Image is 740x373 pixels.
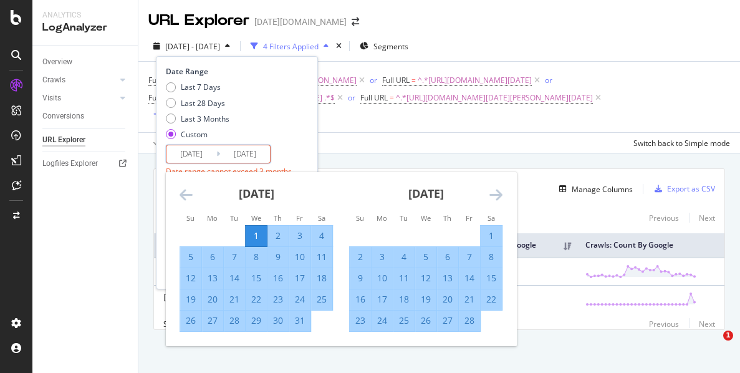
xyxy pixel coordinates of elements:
[318,213,325,223] small: Sa
[181,82,221,92] div: Last 7 Days
[224,314,245,327] div: 28
[42,92,117,105] a: Visits
[377,213,387,223] small: Mo
[166,129,229,140] div: Custom
[224,246,246,268] td: Selected. Tuesday, January 7, 2025
[42,133,129,147] a: URL Explorer
[372,272,393,284] div: 10
[667,183,715,194] div: Export as CSV
[224,293,245,306] div: 21
[42,110,129,123] a: Conversions
[166,82,229,92] div: Last 7 Days
[459,310,481,331] td: Selected. Friday, February 28, 2025
[372,293,393,306] div: 17
[481,251,502,263] div: 8
[207,213,218,223] small: Mo
[267,314,289,327] div: 30
[289,310,311,331] td: Selected. Friday, January 31, 2025
[421,213,431,223] small: We
[698,331,728,361] iframe: Intercom live chat
[202,293,223,306] div: 20
[181,98,225,109] div: Last 28 Days
[202,314,223,327] div: 27
[180,314,201,327] div: 26
[267,289,289,310] td: Selected. Thursday, January 23, 2025
[393,251,415,263] div: 4
[393,272,415,284] div: 11
[180,187,193,203] div: Move backward to switch to the previous month.
[350,246,372,268] td: Selected. Sunday, February 2, 2025
[267,225,289,246] td: Selected. Thursday, January 2, 2025
[166,166,305,177] div: Date range cannot exceed 3 months
[393,314,415,327] div: 25
[166,145,216,163] input: Start Date
[148,107,198,122] button: Add Filter
[415,289,437,310] td: Selected. Wednesday, February 19, 2025
[481,268,502,289] td: Selected. Saturday, February 15, 2025
[481,272,502,284] div: 15
[437,293,458,306] div: 20
[202,251,223,263] div: 6
[181,114,229,124] div: Last 3 Months
[166,98,229,109] div: Last 28 Days
[350,289,372,310] td: Selected. Sunday, February 16, 2025
[224,289,246,310] td: Selected. Tuesday, January 21, 2025
[148,10,249,31] div: URL Explorer
[180,310,202,331] td: Selected. Sunday, January 26, 2025
[267,310,289,331] td: Selected. Thursday, January 30, 2025
[356,213,364,223] small: Su
[165,41,220,52] span: [DATE] - [DATE]
[411,75,416,85] span: =
[42,56,129,69] a: Overview
[373,41,408,52] span: Segments
[393,289,415,310] td: Selected. Tuesday, February 18, 2025
[311,289,333,310] td: Selected. Saturday, January 25, 2025
[267,246,289,268] td: Selected. Thursday, January 9, 2025
[42,92,61,105] div: Visits
[246,268,267,289] td: Selected. Wednesday, January 15, 2025
[350,268,372,289] td: Selected. Sunday, February 9, 2025
[415,293,436,306] div: 19
[408,186,444,201] strong: [DATE]
[489,187,502,203] div: Move forward to switch to the next month.
[42,133,85,147] div: URL Explorer
[437,289,459,310] td: Selected. Thursday, February 20, 2025
[350,293,371,306] div: 16
[311,293,332,306] div: 25
[311,272,332,284] div: 18
[246,230,267,242] div: 1
[289,293,310,306] div: 24
[42,157,98,170] div: Logfiles Explorer
[633,138,730,148] div: Switch back to Simple mode
[723,331,733,341] span: 1
[372,251,393,263] div: 3
[289,225,311,246] td: Selected. Friday, January 3, 2025
[289,230,310,242] div: 3
[202,272,223,284] div: 13
[466,213,473,223] small: Fr
[202,310,224,331] td: Selected. Monday, January 27, 2025
[246,272,267,284] div: 15
[163,319,255,329] div: Showing 1 to 2 of 2 entries
[372,310,393,331] td: Selected. Monday, February 24, 2025
[350,251,371,263] div: 2
[246,251,267,263] div: 8
[360,92,388,103] span: Full URL
[393,268,415,289] td: Selected. Tuesday, February 11, 2025
[459,268,481,289] td: Selected. Friday, February 14, 2025
[554,182,633,196] button: Manage Columns
[437,314,458,327] div: 27
[289,314,310,327] div: 31
[393,246,415,268] td: Selected. Tuesday, February 4, 2025
[230,213,238,223] small: Tu
[148,36,235,56] button: [DATE] - [DATE]
[166,114,229,124] div: Last 3 Months
[180,272,201,284] div: 12
[350,272,371,284] div: 9
[481,230,502,242] div: 1
[274,213,282,223] small: Th
[488,213,495,223] small: Sa
[437,251,458,263] div: 6
[251,213,261,223] small: We
[459,314,480,327] div: 28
